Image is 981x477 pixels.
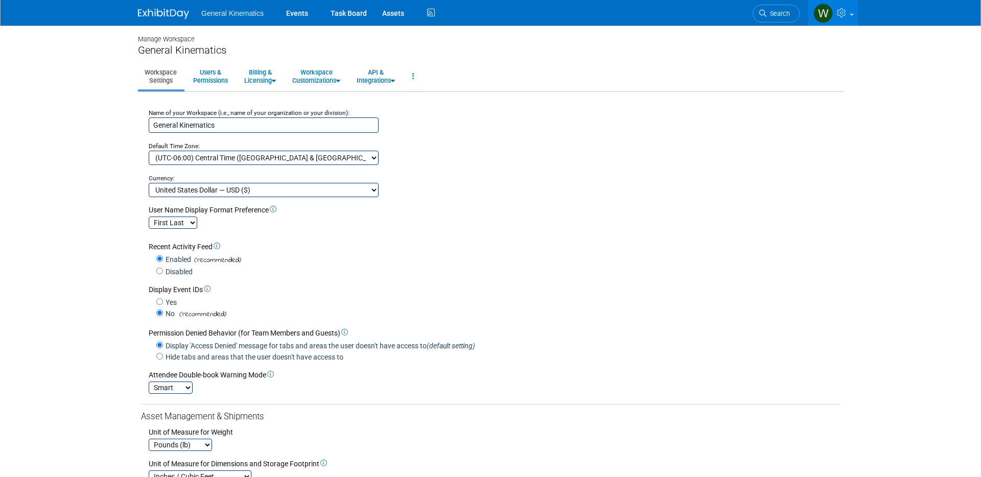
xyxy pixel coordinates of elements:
small: Default Time Zone: [149,142,200,150]
div: Display Event IDs [149,284,840,295]
a: Users &Permissions [186,64,235,89]
div: General Kinematics [138,44,843,57]
label: Disabled [163,267,193,277]
label: Enabled [163,254,191,265]
div: Manage Workspace [138,26,843,44]
a: API &Integrations [350,64,402,89]
label: Yes [163,297,177,307]
img: ExhibitDay [138,9,189,19]
i: (default setting) [427,342,475,350]
span: (recommended) [176,309,226,320]
small: Name of your Workspace (i.e., name of your organization or your division): [149,109,349,116]
div: Unit of Measure for Weight [149,427,840,437]
div: User Name Display Format Preference [149,205,840,215]
label: Display 'Access Denied' message for tabs and areas the user doesn't have access to [163,341,475,351]
label: No [163,308,175,319]
a: WorkspaceSettings [138,64,183,89]
span: (recommended) [191,255,241,266]
a: Search [753,5,800,22]
div: Recent Activity Feed [149,242,840,252]
div: Unit of Measure for Dimensions and Storage Footprint [149,459,840,469]
span: General Kinematics [201,9,264,17]
a: WorkspaceCustomizations [286,64,347,89]
small: Currency: [149,175,175,182]
img: Whitney Swanson [813,4,833,23]
span: Search [766,10,790,17]
input: Name of your organization [149,117,379,133]
div: Asset Management & Shipments [141,411,840,423]
a: Billing &Licensing [238,64,283,89]
div: Attendee Double-book Warning Mode [149,370,840,380]
div: Permission Denied Behavior (for Team Members and Guests) [149,328,840,338]
label: Hide tabs and areas that the user doesn't have access to [163,352,343,362]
